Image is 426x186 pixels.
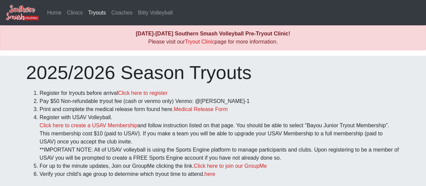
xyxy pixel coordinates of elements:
[40,162,400,170] li: For up to the minute updates, Join our GroupMe clicking the link.
[26,61,400,84] h1: 2025/2026 Season Tryouts
[194,163,267,169] a: Click here to join our GroupMe
[109,6,135,20] a: Coaches
[40,105,400,113] li: Print and complete the medical release form found here.
[5,4,39,21] img: Southern Smash Volleyball
[64,6,86,20] a: Clinics
[40,89,400,97] li: Register for tryouts before arrival
[136,31,290,36] b: [DATE]-[DATE] Southern Smash Volleyball Pre-Tryout Clinic!
[174,106,228,112] a: Medical Release Form
[135,6,175,20] a: Bitty Volleyball
[40,170,400,178] li: Verify your child's age group to determine which tryout time to attend.
[86,6,109,20] a: Tryouts
[204,171,215,177] a: here
[40,113,400,162] li: Register with USAV Volleyball. and follow instruction listed on that page. You should be able to ...
[44,6,64,20] a: Home
[40,97,400,105] li: Pay $50 Non-refundable tryout fee (cash or venmo only) Venmo: @[PERSON_NAME]-1
[40,123,137,128] a: Click here to create a USAV Membership
[185,39,215,45] a: Tryout Clinic
[118,90,167,96] a: Click here to register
